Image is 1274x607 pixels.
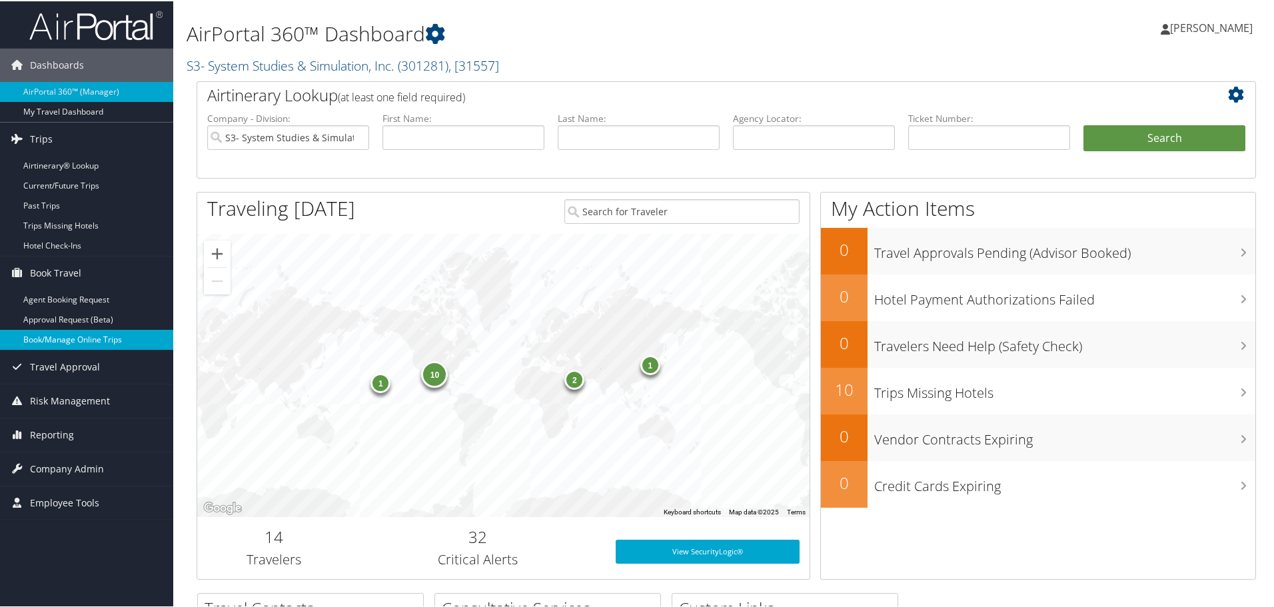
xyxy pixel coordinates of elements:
[30,451,104,484] span: Company Admin
[729,507,779,514] span: Map data ©2025
[30,349,100,382] span: Travel Approval
[201,498,245,516] img: Google
[821,227,1255,273] a: 0Travel Approvals Pending (Advisor Booked)
[821,273,1255,320] a: 0Hotel Payment Authorizations Failed
[874,283,1255,308] h3: Hotel Payment Authorizations Failed
[204,239,231,266] button: Zoom in
[30,417,74,450] span: Reporting
[1170,19,1253,34] span: [PERSON_NAME]
[30,383,110,416] span: Risk Management
[821,424,868,446] h2: 0
[448,55,499,73] span: , [ 31557 ]
[616,538,800,562] a: View SecurityLogic®
[187,19,906,47] h1: AirPortal 360™ Dashboard
[874,469,1255,494] h3: Credit Cards Expiring
[874,329,1255,354] h3: Travelers Need Help (Safety Check)
[874,236,1255,261] h3: Travel Approvals Pending (Advisor Booked)
[360,524,596,547] h2: 32
[908,111,1070,124] label: Ticket Number:
[821,377,868,400] h2: 10
[821,320,1255,366] a: 0Travelers Need Help (Safety Check)
[421,360,448,386] div: 10
[207,549,340,568] h3: Travelers
[201,498,245,516] a: Open this area in Google Maps (opens a new window)
[874,376,1255,401] h3: Trips Missing Hotels
[30,255,81,289] span: Book Travel
[787,507,806,514] a: Terms (opens in new tab)
[821,460,1255,506] a: 0Credit Cards Expiring
[821,237,868,260] h2: 0
[821,470,868,493] h2: 0
[821,330,868,353] h2: 0
[564,368,584,388] div: 2
[564,198,800,223] input: Search for Traveler
[640,354,660,374] div: 1
[204,267,231,293] button: Zoom out
[664,506,721,516] button: Keyboard shortcuts
[382,111,544,124] label: First Name:
[30,485,99,518] span: Employee Tools
[29,9,163,40] img: airportal-logo.png
[1161,7,1266,47] a: [PERSON_NAME]
[207,193,355,221] h1: Traveling [DATE]
[1083,124,1245,151] button: Search
[207,111,369,124] label: Company - Division:
[207,524,340,547] h2: 14
[360,549,596,568] h3: Critical Alerts
[821,284,868,306] h2: 0
[398,55,448,73] span: ( 301281 )
[338,89,465,103] span: (at least one field required)
[207,83,1157,105] h2: Airtinerary Lookup
[874,422,1255,448] h3: Vendor Contracts Expiring
[821,193,1255,221] h1: My Action Items
[821,413,1255,460] a: 0Vendor Contracts Expiring
[821,366,1255,413] a: 10Trips Missing Hotels
[733,111,895,124] label: Agency Locator:
[30,47,84,81] span: Dashboards
[558,111,720,124] label: Last Name:
[30,121,53,155] span: Trips
[187,55,499,73] a: S3- System Studies & Simulation, Inc.
[370,372,390,392] div: 1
